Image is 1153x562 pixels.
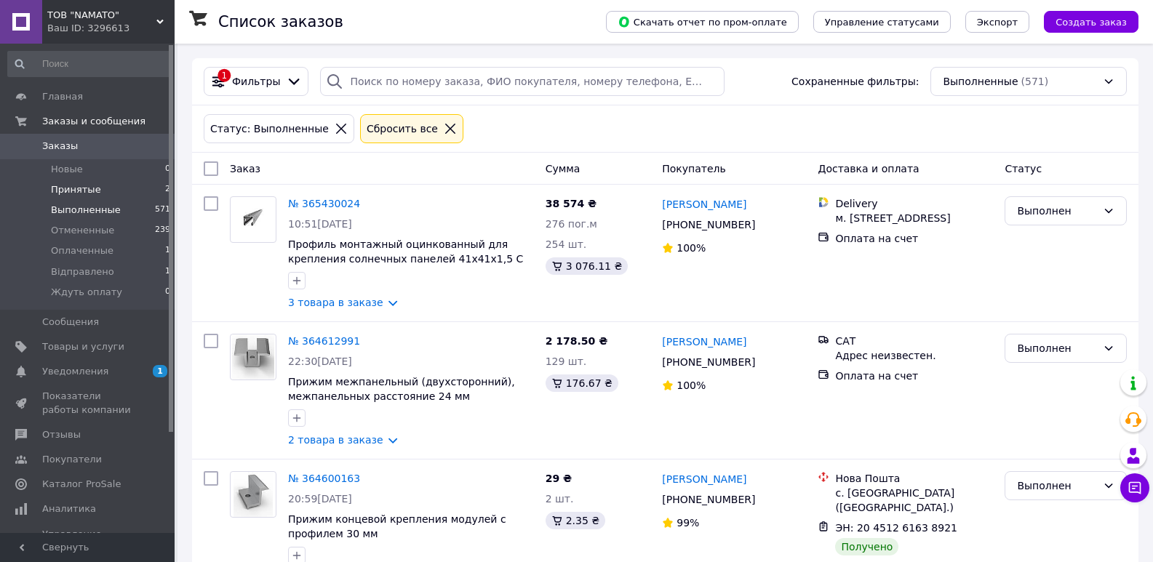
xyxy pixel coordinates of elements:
[232,74,280,89] span: Фильтры
[835,334,993,348] div: САТ
[231,204,276,235] img: Фото товару
[47,9,156,22] span: ТОВ "NAMATO"
[618,15,787,28] span: Скачать отчет по пром-оплате
[659,214,758,235] div: [PHONE_NUMBER]
[207,121,332,137] div: Статус: Выполненные
[662,163,726,174] span: Покупатель
[659,352,758,372] div: [PHONE_NUMBER]
[153,365,167,377] span: 1
[155,224,170,237] span: 239
[977,17,1018,28] span: Экспорт
[1120,473,1149,502] button: Чат с покупателем
[835,369,993,383] div: Оплата на счет
[677,242,706,254] span: 100%
[835,348,993,363] div: Адрес неизвестен.
[662,197,746,212] a: [PERSON_NAME]
[42,115,145,128] span: Заказы и сообщения
[835,211,993,225] div: м. [STREET_ADDRESS]
[1017,203,1097,219] div: Выполнен
[818,163,919,174] span: Доставка и оплата
[546,512,605,529] div: 2.35 ₴
[288,434,383,446] a: 2 товара в заказе
[677,517,699,529] span: 99%
[42,478,121,491] span: Каталог ProSale
[51,244,113,257] span: Оплаченные
[659,489,758,510] div: [PHONE_NUMBER]
[662,334,746,349] a: [PERSON_NAME]
[835,196,993,211] div: Delivery
[165,244,170,257] span: 1
[288,513,506,539] a: Прижим концевой крепления модулей с профилем 30 мм
[51,265,114,278] span: Відправлено
[218,13,343,31] h1: Список заказов
[165,265,170,278] span: 1
[320,67,724,96] input: Поиск по номеру заказа, ФИО покупателя, номеру телефона, Email, номеру накладной
[51,204,121,217] span: Выполненные
[51,286,122,299] span: Ждуть оплату
[813,11,951,33] button: Управление статусами
[825,17,939,28] span: Управление статусами
[606,11,799,33] button: Скачать отчет по пром-оплате
[835,538,898,555] div: Получено
[232,334,275,380] img: Фото товару
[965,11,1029,33] button: Экспорт
[42,528,135,554] span: Управление сайтом
[1005,163,1042,174] span: Статус
[943,74,1018,89] span: Выполненные
[42,390,135,416] span: Показатели работы компании
[546,335,608,347] span: 2 178.50 ₴
[288,238,523,279] a: Профиль монтажный оцинкованный для крепления солнечных панелей 41х41x1,5 С Solar Цинк 275 мг/м^2
[288,218,352,230] span: 10:51[DATE]
[546,198,597,209] span: 38 574 ₴
[42,316,99,329] span: Сообщения
[546,356,587,367] span: 129 шт.
[42,428,81,441] span: Отзывы
[1056,17,1127,28] span: Создать заказ
[662,472,746,486] a: [PERSON_NAME]
[791,74,919,89] span: Сохраненные фильтры:
[165,286,170,299] span: 0
[42,340,124,353] span: Товары и услуги
[7,51,172,77] input: Поиск
[546,163,581,174] span: Сумма
[230,163,260,174] span: Заказ
[155,204,170,217] span: 571
[230,196,276,243] a: Фото товару
[51,183,101,196] span: Принятые
[288,297,383,308] a: 3 товара в заказе
[288,356,352,367] span: 22:30[DATE]
[288,376,515,402] a: Прижим межпанельный (двухсторонний), межпанельных расстояние 24 мм
[47,22,175,35] div: Ваш ID: 3296613
[1044,11,1138,33] button: Создать заказ
[364,121,441,137] div: Сбросить все
[546,238,587,250] span: 254 шт.
[165,183,170,196] span: 2
[677,380,706,391] span: 100%
[51,224,114,237] span: Отмененные
[234,472,272,517] img: Фото товару
[288,198,360,209] a: № 365430024
[42,502,96,515] span: Аналитика
[42,140,78,153] span: Заказы
[230,334,276,380] a: Фото товару
[835,471,993,486] div: Нова Пошта
[1017,340,1097,356] div: Выполнен
[835,231,993,246] div: Оплата на счет
[288,473,360,484] a: № 364600163
[546,218,597,230] span: 276 пог.м
[230,471,276,518] a: Фото товару
[546,493,574,505] span: 2 шт.
[546,374,618,392] div: 176.67 ₴
[288,335,360,347] a: № 364612991
[835,522,957,534] span: ЭН: 20 4512 6163 8921
[42,453,102,466] span: Покупатели
[835,486,993,515] div: с. [GEOGRAPHIC_DATA] ([GEOGRAPHIC_DATA].)
[1021,76,1049,87] span: (571)
[51,163,83,176] span: Новые
[1029,15,1138,27] a: Создать заказ
[1017,478,1097,494] div: Выполнен
[42,365,108,378] span: Уведомления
